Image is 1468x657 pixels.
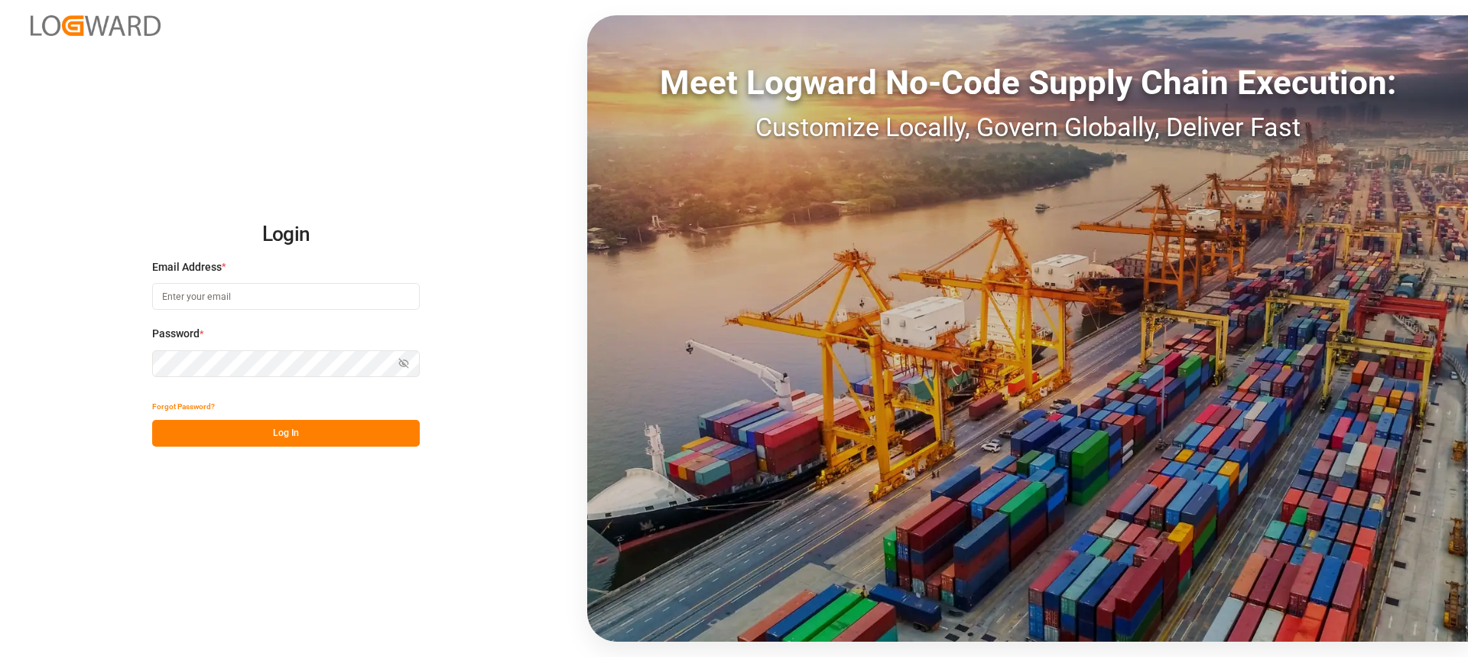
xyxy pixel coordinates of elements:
span: Password [152,326,200,342]
h2: Login [152,210,420,259]
button: Forgot Password? [152,393,215,420]
span: Email Address [152,259,222,275]
button: Log In [152,420,420,447]
input: Enter your email [152,283,420,310]
img: Logward_new_orange.png [31,15,161,36]
div: Meet Logward No-Code Supply Chain Execution: [587,57,1468,108]
div: Customize Locally, Govern Globally, Deliver Fast [587,108,1468,147]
